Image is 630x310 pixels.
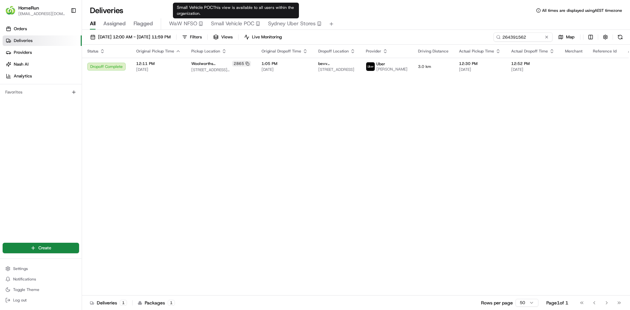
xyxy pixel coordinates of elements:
div: Favorites [3,87,79,97]
span: WaW NFSO [169,20,197,28]
span: [DATE] [136,67,181,72]
button: Map [555,32,577,42]
a: Deliveries [3,35,82,46]
span: Filters [190,34,202,40]
div: 1 [120,300,127,306]
a: Powered byPylon [46,111,79,116]
div: 📗 [7,96,12,101]
span: Status [87,49,98,54]
button: Filters [179,32,205,42]
span: Provider [366,49,381,54]
span: 3.0 km [418,64,449,69]
div: Small Vehicle POC [173,3,299,18]
button: Live Monitoring [241,32,285,42]
span: Original Dropoff Time [262,49,301,54]
div: Deliveries [90,300,127,306]
span: [PERSON_NAME] [376,67,408,72]
p: Rows per page [481,300,513,306]
div: Packages [138,300,175,306]
a: Analytics [3,71,82,81]
span: Pylon [65,111,79,116]
button: Start new chat [112,65,119,72]
span: API Documentation [62,95,105,102]
span: [STREET_ADDRESS] [318,67,355,72]
span: Sydney Uber Stores [268,20,316,28]
span: Settings [13,266,28,271]
input: Clear [17,42,108,49]
span: Driving Distance [418,49,449,54]
span: Uber [376,61,385,67]
img: uber-new-logo.jpeg [366,62,375,71]
span: Live Monitoring [252,34,282,40]
button: [EMAIL_ADDRESS][DOMAIN_NAME] [18,11,65,16]
span: This view is available to all users within the organization. [177,5,294,16]
span: All [90,20,95,28]
div: 2865 [232,61,251,67]
div: 1 [168,300,175,306]
span: Actual Pickup Time [459,49,494,54]
input: Type to search [493,32,553,42]
span: [DATE] [459,67,501,72]
button: Views [210,32,236,42]
span: Notifications [13,277,36,282]
span: Actual Dropoff Time [511,49,548,54]
span: [STREET_ADDRESS][PERSON_NAME] [191,67,251,72]
span: Analytics [14,73,32,79]
button: Notifications [3,275,79,284]
span: Views [221,34,233,40]
p: Welcome 👋 [7,26,119,37]
span: Dropoff Location [318,49,349,54]
span: Nash AI [14,61,29,67]
a: 📗Knowledge Base [4,93,53,104]
span: Providers [14,50,32,55]
span: Log out [13,298,27,303]
button: Log out [3,296,79,305]
a: 💻API Documentation [53,93,108,104]
span: Woolworths South/City/SQ [GEOGRAPHIC_DATA] [191,61,231,66]
span: Knowledge Base [13,95,50,102]
span: Pickup Location [191,49,220,54]
span: bevv [PERSON_NAME] [318,61,355,66]
button: Settings [3,264,79,273]
button: HomeRunHomeRun[EMAIL_ADDRESS][DOMAIN_NAME] [3,3,68,18]
span: Toggle Theme [13,287,39,292]
span: [DATE] [511,67,555,72]
span: All times are displayed using AEST timezone [542,8,622,13]
span: [DATE] 12:00 AM - [DATE] 11:59 PM [98,34,171,40]
span: [DATE] [262,67,308,72]
a: Providers [3,47,82,58]
img: 1736555255976-a54dd68f-1ca7-489b-9aae-adbdc363a1c4 [7,63,18,74]
span: 12:11 PM [136,61,181,66]
span: Original Pickup Time [136,49,174,54]
span: 12:52 PM [511,61,555,66]
span: Assigned [103,20,126,28]
div: Page 1 of 1 [546,300,568,306]
img: Nash [7,7,20,20]
span: 12:30 PM [459,61,501,66]
span: Deliveries [14,38,32,44]
a: Nash AI [3,59,82,70]
img: HomeRun [5,5,16,16]
button: Toggle Theme [3,285,79,294]
button: Refresh [616,32,625,42]
button: Create [3,243,79,253]
div: We're available if you need us! [22,69,83,74]
h1: Deliveries [90,5,123,16]
button: [DATE] 12:00 AM - [DATE] 11:59 PM [87,32,174,42]
span: Small Vehicle POC [211,20,254,28]
span: Flagged [134,20,153,28]
span: Create [38,245,51,251]
a: Orders [3,24,82,34]
div: Start new chat [22,63,108,69]
button: HomeRun [18,5,39,11]
span: Orders [14,26,27,32]
div: 💻 [55,96,61,101]
span: Reference Id [593,49,617,54]
span: Merchant [565,49,582,54]
span: Map [566,34,575,40]
span: 1:05 PM [262,61,308,66]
